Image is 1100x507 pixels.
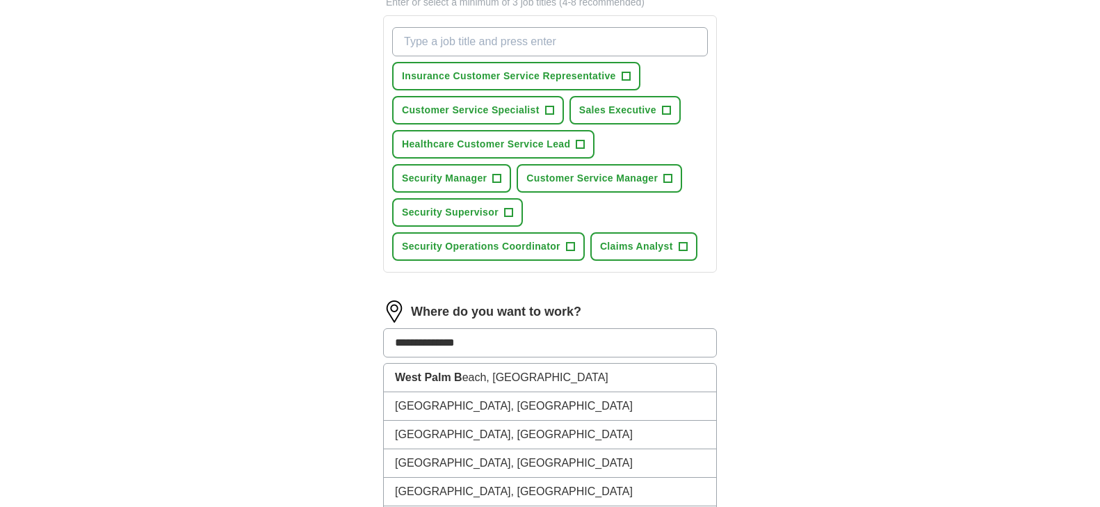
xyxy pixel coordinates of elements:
[392,130,595,159] button: Healthcare Customer Service Lead
[402,137,570,152] span: Healthcare Customer Service Lead
[392,96,564,124] button: Customer Service Specialist
[569,96,681,124] button: Sales Executive
[402,205,499,220] span: Security Supervisor
[384,421,716,449] li: [GEOGRAPHIC_DATA], [GEOGRAPHIC_DATA]
[395,371,462,383] strong: West Palm B
[600,239,673,254] span: Claims Analyst
[392,164,511,193] button: Security Manager
[384,392,716,421] li: [GEOGRAPHIC_DATA], [GEOGRAPHIC_DATA]
[384,449,716,478] li: [GEOGRAPHIC_DATA], [GEOGRAPHIC_DATA]
[384,478,716,506] li: [GEOGRAPHIC_DATA], [GEOGRAPHIC_DATA]
[402,171,487,186] span: Security Manager
[392,232,585,261] button: Security Operations Coordinator
[402,103,540,118] span: Customer Service Specialist
[392,27,708,56] input: Type a job title and press enter
[392,62,640,90] button: Insurance Customer Service Representative
[402,69,616,83] span: Insurance Customer Service Representative
[590,232,697,261] button: Claims Analyst
[579,103,656,118] span: Sales Executive
[526,171,658,186] span: Customer Service Manager
[517,164,682,193] button: Customer Service Manager
[411,303,581,321] label: Where do you want to work?
[384,364,716,392] li: each, [GEOGRAPHIC_DATA]
[402,239,560,254] span: Security Operations Coordinator
[383,300,405,323] img: location.png
[392,198,523,227] button: Security Supervisor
